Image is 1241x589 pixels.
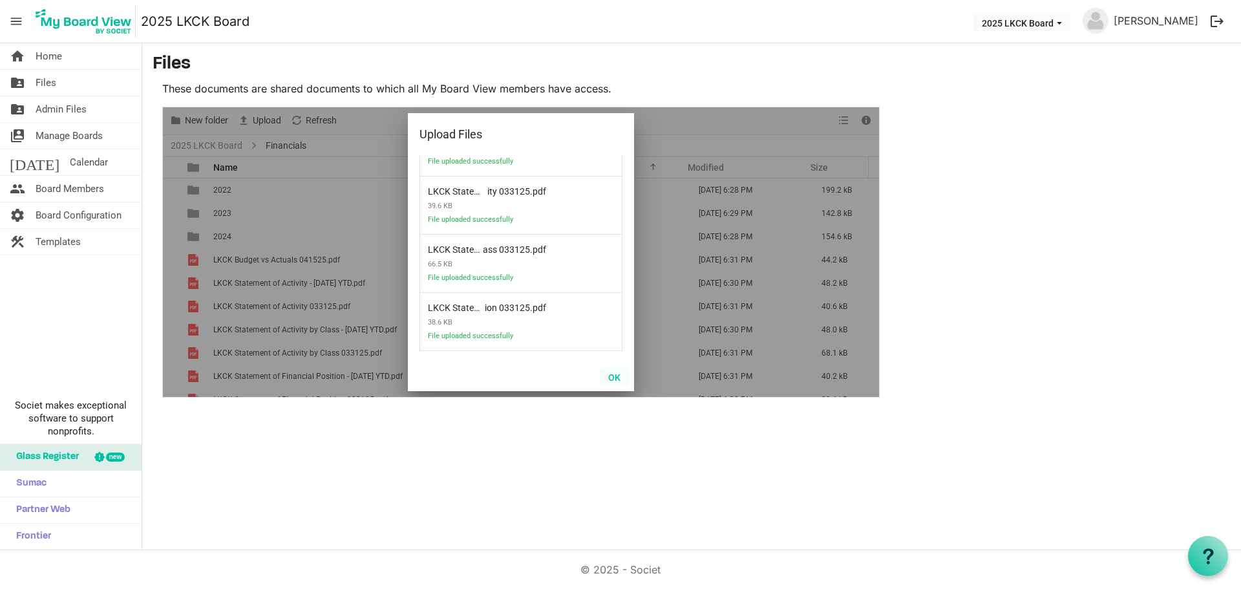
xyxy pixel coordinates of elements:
span: Templates [36,229,81,255]
span: File uploaded successfully [428,215,564,231]
a: © 2025 - Societ [580,563,661,576]
span: Admin Files [36,96,87,122]
span: Manage Boards [36,123,103,149]
span: folder_shared [10,70,25,96]
img: My Board View Logo [32,5,136,37]
p: These documents are shared documents to which all My Board View members have access. [162,81,880,96]
span: LKCK Statement of Activity 033125.pdf [428,178,530,197]
span: switch_account [10,123,25,149]
span: Board Configuration [36,202,122,228]
div: Upload Files [419,125,582,144]
span: Calendar [70,149,108,175]
span: Glass Register [10,444,79,470]
span: home [10,43,25,69]
span: 38.6 KB [428,313,564,332]
span: [DATE] [10,149,59,175]
img: no-profile-picture.svg [1083,8,1108,34]
span: LKCK Statement of Financial Position 033125.pdf [428,295,530,313]
span: File uploaded successfully [428,332,564,348]
span: Sumac [10,471,47,497]
button: OK [600,368,629,386]
span: Board Members [36,176,104,202]
span: Home [36,43,62,69]
span: 66.5 KB [428,255,564,273]
span: File uploaded successfully [428,157,564,173]
div: new [106,453,125,462]
span: settings [10,202,25,228]
button: logout [1204,8,1231,35]
span: Frontier [10,524,51,550]
span: menu [4,9,28,34]
span: Partner Web [10,497,70,523]
button: 2025 LKCK Board dropdownbutton [973,14,1070,32]
span: folder_shared [10,96,25,122]
h3: Files [153,54,1231,76]
span: Societ makes exceptional software to support nonprofits. [6,399,136,438]
span: File uploaded successfully [428,273,564,290]
a: My Board View Logo [32,5,141,37]
span: 39.6 KB [428,197,564,215]
span: people [10,176,25,202]
span: LKCK Statement of Activity by Class 033125.pdf [428,237,530,255]
a: [PERSON_NAME] [1108,8,1204,34]
span: Files [36,70,56,96]
a: 2025 LKCK Board [141,8,249,34]
span: construction [10,229,25,255]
